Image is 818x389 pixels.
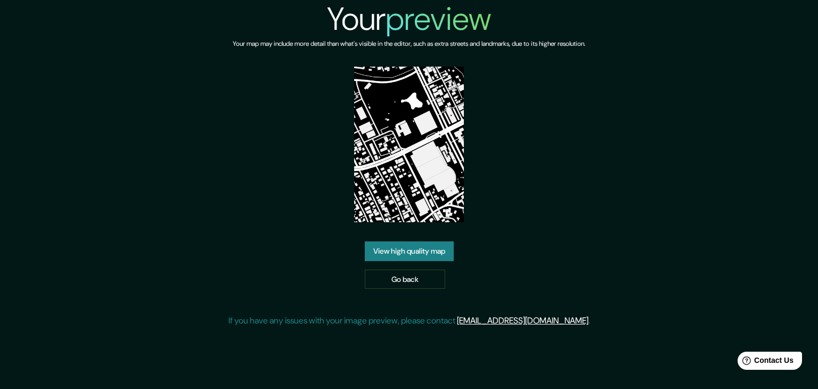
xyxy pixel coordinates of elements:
[457,315,588,326] a: [EMAIL_ADDRESS][DOMAIN_NAME]
[365,270,445,289] a: Go back
[228,314,590,327] p: If you have any issues with your image preview, please contact .
[723,347,806,377] iframe: Help widget launcher
[354,67,464,222] img: created-map-preview
[233,38,585,50] h6: Your map may include more detail than what's visible in the editor, such as extra streets and lan...
[365,241,454,261] a: View high quality map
